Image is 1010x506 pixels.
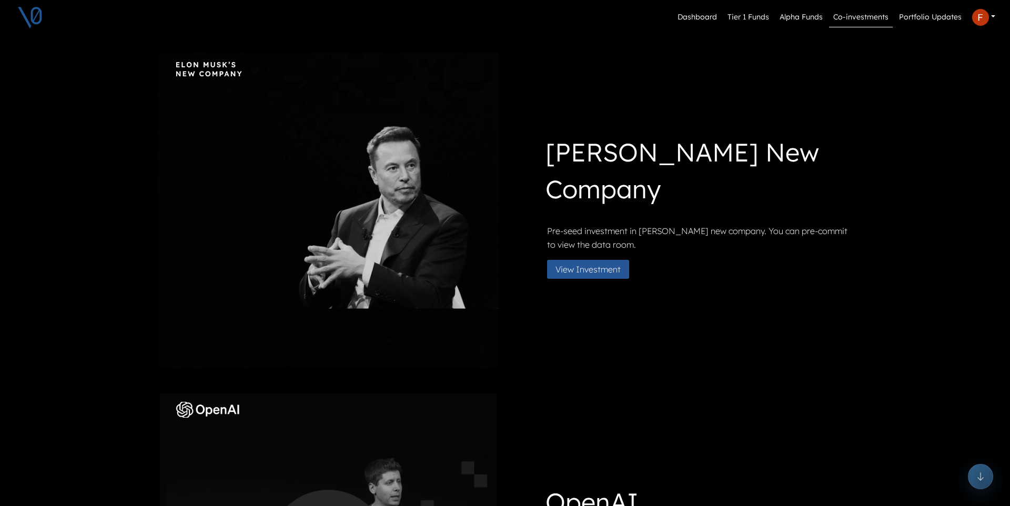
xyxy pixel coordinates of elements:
img: Fund Logo [168,402,247,418]
button: View Investment [547,260,629,279]
p: Pre-seed investment in [PERSON_NAME] new company. You can pre-commit to view the data room. [547,224,850,251]
a: Alpha Funds [775,7,827,27]
a: View Investment [547,263,638,274]
h1: [PERSON_NAME] New Company [546,134,850,211]
a: Tier 1 Funds [723,7,773,27]
img: Profile [972,9,989,26]
img: V0 logo [17,4,43,31]
img: Fund Logo [168,61,247,77]
a: Portfolio Updates [895,7,966,27]
img: elon-musks-new-company_black_2.png [158,53,499,368]
a: Dashboard [673,7,721,27]
a: Co-investments [829,7,893,27]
